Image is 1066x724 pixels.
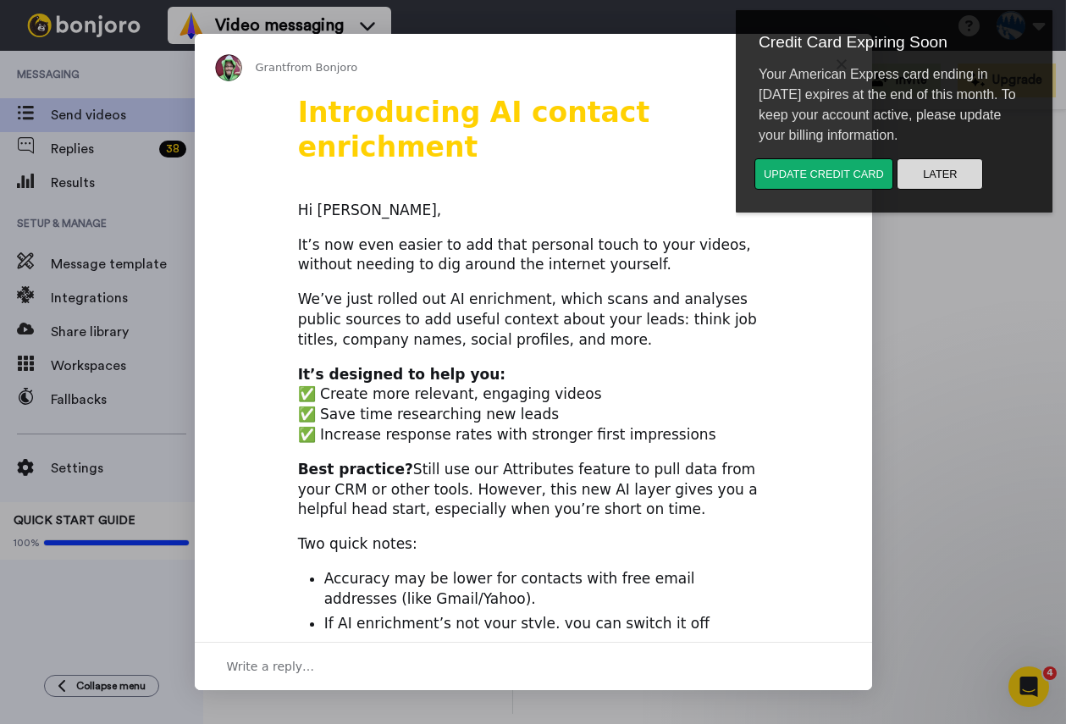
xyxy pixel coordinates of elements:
span: Close [811,34,872,95]
div: It’s now even easier to add that personal touch to your videos, without needing to dig around the... [298,235,769,276]
div: We’ve just rolled out AI enrichment, which scans and analyses public sources to add useful contex... [298,290,769,350]
b: Introducing AI contact enrichment [298,96,650,163]
div: Your American Express card ending in [DATE] expires at the end of this month. To keep your accoun... [10,52,307,158]
span: Write a reply… [227,655,315,677]
div: Two quick notes: [298,534,769,555]
div: Hi [PERSON_NAME], [298,201,769,221]
img: Profile image for Grant [215,54,242,81]
span: Grant [256,61,287,74]
div: Open conversation and reply [195,642,872,690]
b: Best practice? [298,461,413,478]
li: If AI enrichment’s not your style, you can switch it off anytime in your . [324,614,769,655]
div: Still use our Attributes feature to pull data from your CRM or other tools. However, this new AI ... [298,460,769,520]
button: Update credit card [19,158,157,190]
button: Later [161,158,247,190]
div: Credit Card Expiring Soon [10,20,307,52]
div: ✅ Create more relevant, engaging videos ✅ Save time researching new leads ✅ Increase response rat... [298,365,769,445]
span: from Bonjoro [286,61,357,74]
li: Accuracy may be lower for contacts with free email addresses (like Gmail/Yahoo). [324,569,769,610]
b: It’s designed to help you: [298,366,505,383]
